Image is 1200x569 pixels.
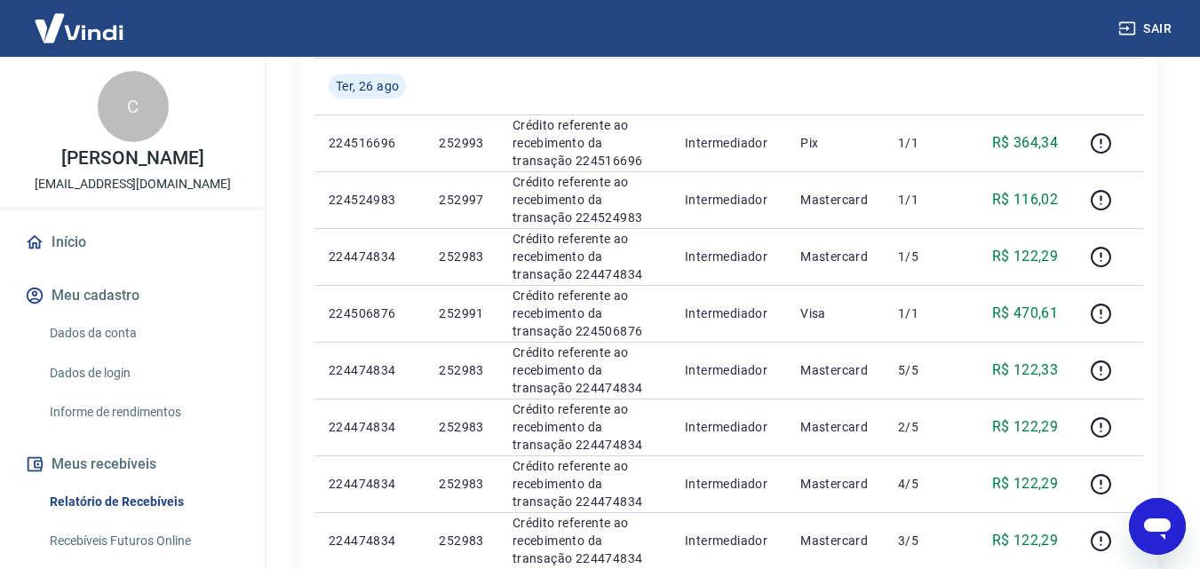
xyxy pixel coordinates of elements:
p: Crédito referente ao recebimento da transação 224474834 [513,400,656,454]
p: R$ 122,29 [992,416,1059,438]
p: Mastercard [800,418,870,436]
p: R$ 364,34 [992,132,1059,154]
a: Dados de login [43,355,244,391]
p: 224474834 [329,361,410,379]
p: Crédito referente ao recebimento da transação 224474834 [513,514,656,567]
p: 224474834 [329,248,410,265]
p: 4/5 [898,475,950,493]
a: Início [21,223,244,262]
a: Recebíveis Futuros Online [43,523,244,559]
p: 252983 [439,418,483,436]
p: Crédito referente ao recebimento da transação 224506876 [513,287,656,340]
p: 224474834 [329,532,410,549]
p: Mastercard [800,475,870,493]
p: Crédito referente ao recebimento da transação 224474834 [513,344,656,397]
p: Crédito referente ao recebimento da transação 224524983 [513,173,656,226]
p: Intermediador [685,304,772,322]
div: C [98,71,169,142]
p: Intermediador [685,191,772,209]
p: 5/5 [898,361,950,379]
p: 1/1 [898,304,950,322]
a: Dados da conta [43,315,244,352]
p: 224516696 [329,134,410,152]
p: 224524983 [329,191,410,209]
p: [EMAIL_ADDRESS][DOMAIN_NAME] [35,175,231,194]
p: 3/5 [898,532,950,549]
p: 252983 [439,475,483,493]
p: 224474834 [329,418,410,436]
p: Mastercard [800,532,870,549]
p: Visa [800,304,870,322]
button: Meu cadastro [21,276,244,315]
p: Crédito referente ao recebimento da transação 224516696 [513,116,656,170]
p: 224506876 [329,304,410,322]
p: R$ 470,61 [992,303,1059,324]
p: Crédito referente ao recebimento da transação 224474834 [513,230,656,283]
p: R$ 122,33 [992,360,1059,381]
p: [PERSON_NAME] [61,149,203,168]
button: Meus recebíveis [21,445,244,484]
p: Crédito referente ao recebimento da transação 224474834 [513,457,656,510]
a: Relatório de Recebíveis [43,484,244,520]
p: Pix [800,134,870,152]
p: Mastercard [800,361,870,379]
p: 224474834 [329,475,410,493]
p: R$ 122,29 [992,246,1059,267]
p: 252993 [439,134,483,152]
p: 2/5 [898,418,950,436]
p: Intermediador [685,418,772,436]
p: Intermediador [685,248,772,265]
iframe: Botão para abrir a janela de mensagens [1129,498,1186,555]
p: Intermediador [685,361,772,379]
p: R$ 122,29 [992,473,1059,494]
a: Informe de rendimentos [43,394,244,431]
button: Sair [1115,12,1179,45]
p: Intermediador [685,475,772,493]
p: 252983 [439,532,483,549]
p: 252983 [439,361,483,379]
p: R$ 116,02 [992,189,1059,210]
p: 1/1 [898,191,950,209]
p: 252997 [439,191,483,209]
p: 1/5 [898,248,950,265]
p: 252991 [439,304,483,322]
p: Mastercard [800,248,870,265]
span: Ter, 26 ago [336,77,399,95]
p: Intermediador [685,134,772,152]
p: 1/1 [898,134,950,152]
img: Vindi [21,1,137,55]
p: R$ 122,29 [992,530,1059,551]
p: Mastercard [800,191,870,209]
p: Intermediador [685,532,772,549]
p: 252983 [439,248,483,265]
